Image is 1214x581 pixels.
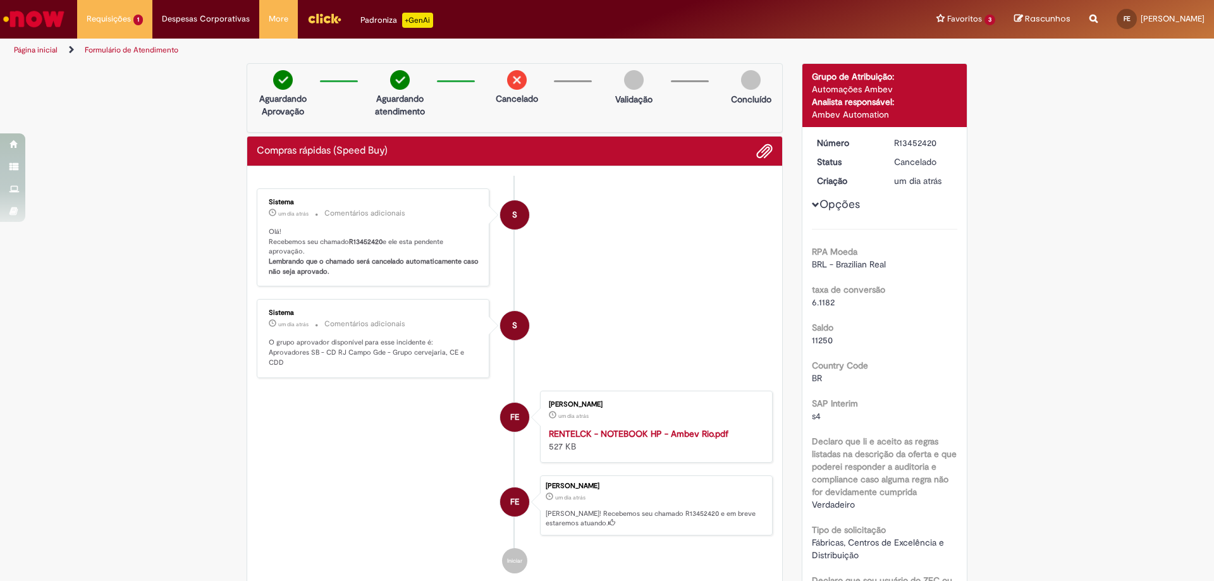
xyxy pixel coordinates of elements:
[812,83,958,95] div: Automações Ambev
[269,338,479,367] p: O grupo aprovador disponível para esse incidente é: Aprovadores SB - CD RJ Campo Gde - Grupo cerv...
[812,284,885,295] b: taxa de conversão
[894,175,941,187] span: um dia atrás
[812,108,958,121] div: Ambev Automation
[807,156,885,168] dt: Status
[756,143,773,159] button: Adicionar anexos
[812,537,947,561] span: Fábricas, Centros de Excelência e Distribuição
[507,70,527,90] img: remove.png
[324,208,405,219] small: Comentários adicionais
[252,92,314,118] p: Aguardando Aprovação
[812,524,886,535] b: Tipo de solicitação
[555,494,586,501] span: um dia atrás
[549,401,759,408] div: [PERSON_NAME]
[812,499,855,510] span: Verdadeiro
[269,309,479,317] div: Sistema
[812,410,821,422] span: s4
[558,412,589,420] time: 27/08/2025 13:24:46
[162,13,250,25] span: Despesas Corporativas
[496,92,538,105] p: Cancelado
[14,45,58,55] a: Página inicial
[615,93,653,106] p: Validação
[500,311,529,340] div: System
[1141,13,1205,24] span: [PERSON_NAME]
[807,174,885,187] dt: Criação
[947,13,982,25] span: Favoritos
[741,70,761,90] img: img-circle-grey.png
[500,487,529,517] div: Fabricio De Andrade Eloy
[1014,13,1070,25] a: Rascunhos
[549,427,759,453] div: 527 KB
[546,509,766,529] p: [PERSON_NAME]! Recebemos seu chamado R13452420 e em breve estaremos atuando.
[812,246,857,257] b: RPA Moeda
[390,70,410,90] img: check-circle-green.png
[555,494,586,501] time: 27/08/2025 13:25:23
[510,402,519,432] span: FE
[257,145,388,157] h2: Compras rápidas (Speed Buy) Histórico de tíquete
[894,156,953,168] div: Cancelado
[731,93,771,106] p: Concluído
[812,95,958,108] div: Analista responsável:
[1025,13,1070,25] span: Rascunhos
[984,15,995,25] span: 3
[546,482,766,490] div: [PERSON_NAME]
[812,360,868,371] b: Country Code
[87,13,131,25] span: Requisições
[273,70,293,90] img: check-circle-green.png
[894,174,953,187] div: 27/08/2025 13:25:23
[9,39,800,62] ul: Trilhas de página
[257,475,773,536] li: Fabricio De Andrade Eloy
[85,45,178,55] a: Formulário de Atendimento
[1,6,66,32] img: ServiceNow
[369,92,431,118] p: Aguardando atendimento
[402,13,433,28] p: +GenAi
[624,70,644,90] img: img-circle-grey.png
[894,175,941,187] time: 27/08/2025 13:25:23
[812,334,833,346] span: 11250
[812,297,835,308] span: 6.1182
[349,237,383,247] b: R13452420
[324,319,405,329] small: Comentários adicionais
[510,487,519,517] span: FE
[1124,15,1131,23] span: FE
[500,403,529,432] div: Fabricio De Andrade Eloy
[500,200,529,229] div: System
[512,200,517,230] span: S
[278,210,309,217] span: um dia atrás
[133,15,143,25] span: 1
[894,137,953,149] div: R13452420
[812,436,957,498] b: Declaro que li e aceito as regras listadas na descrição da oferta e que poderei responder a audit...
[812,70,958,83] div: Grupo de Atribuição:
[307,9,341,28] img: click_logo_yellow_360x200.png
[549,428,728,439] a: RENTELCK - NOTEBOOK HP - Ambev Rio.pdf
[269,227,479,277] p: Olá! Recebemos seu chamado e ele esta pendente aprovação.
[269,199,479,206] div: Sistema
[512,310,517,341] span: S
[278,321,309,328] span: um dia atrás
[269,257,481,276] b: Lembrando que o chamado será cancelado automaticamente caso não seja aprovado.
[812,372,822,384] span: BR
[269,13,288,25] span: More
[812,259,886,270] span: BRL - Brazilian Real
[278,210,309,217] time: 27/08/2025 13:25:35
[807,137,885,149] dt: Número
[360,13,433,28] div: Padroniza
[812,398,858,409] b: SAP Interim
[558,412,589,420] span: um dia atrás
[278,321,309,328] time: 27/08/2025 13:25:32
[812,322,833,333] b: Saldo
